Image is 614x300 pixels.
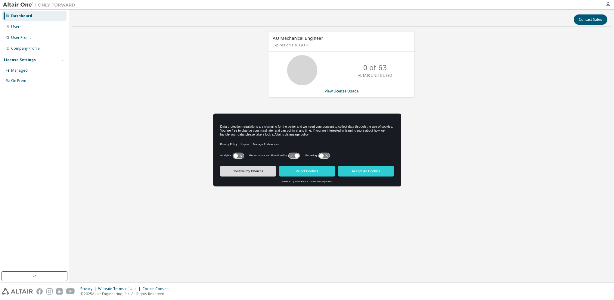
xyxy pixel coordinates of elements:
span: AU Mechanical Engineer [273,35,323,41]
img: Altair One [3,2,78,8]
a: View License Usage [325,89,359,94]
div: License Settings [4,58,36,62]
p: © 2025 Altair Engineering, Inc. All Rights Reserved. [80,291,173,296]
p: ALTAIR UNITS USED [358,73,392,78]
div: Dashboard [11,14,32,18]
img: instagram.svg [46,288,53,295]
div: On Prem [11,78,26,83]
img: facebook.svg [36,288,43,295]
button: Contact Sales [574,14,607,25]
p: 0 of 63 [363,62,387,73]
div: Managed [11,68,28,73]
div: User Profile [11,35,32,40]
p: Expires on [DATE] UTC [273,42,409,48]
div: Company Profile [11,46,40,51]
img: linkedin.svg [56,288,63,295]
img: altair_logo.svg [2,288,33,295]
div: Website Terms of Use [98,286,142,291]
div: Privacy [80,286,98,291]
img: youtube.svg [66,288,75,295]
div: Users [11,24,22,29]
div: Cookie Consent [142,286,173,291]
